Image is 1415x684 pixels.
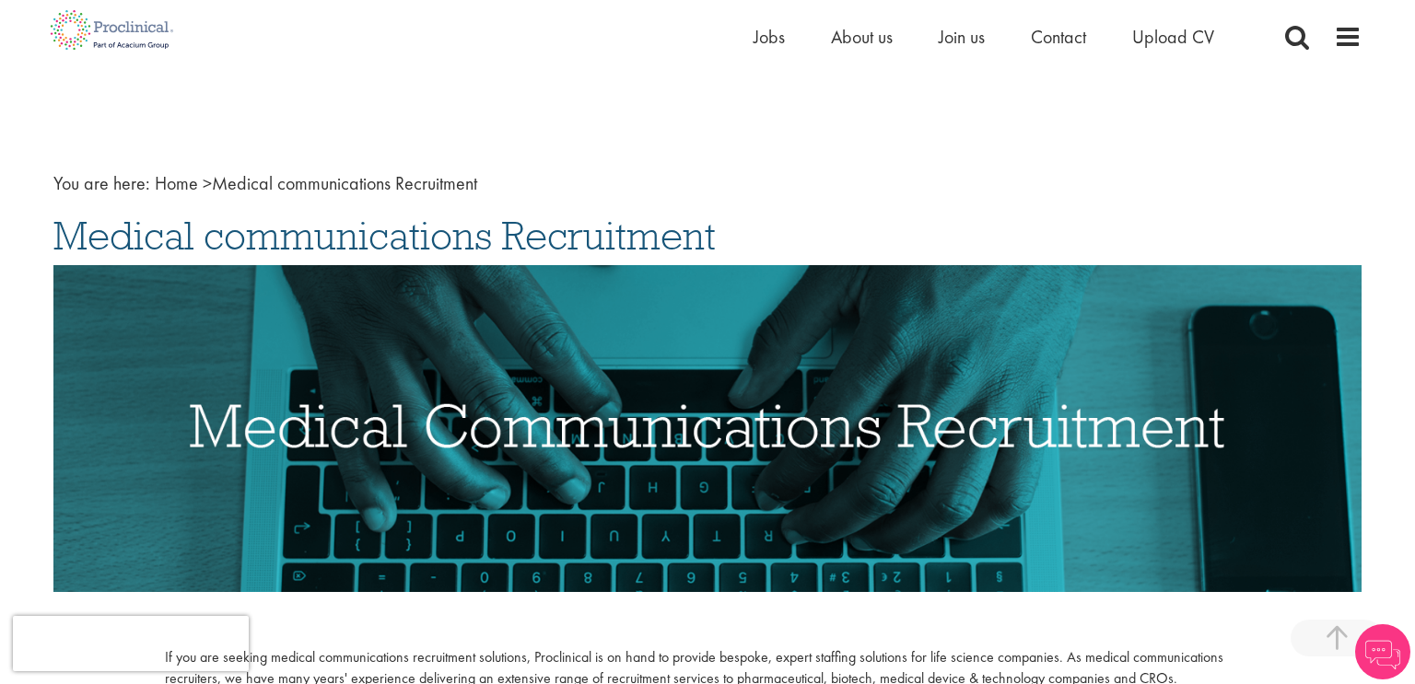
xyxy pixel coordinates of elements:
a: breadcrumb link to Home [155,171,198,195]
a: Join us [939,25,985,49]
span: Medical communications Recruitment [155,171,477,195]
a: Jobs [754,25,785,49]
a: Upload CV [1132,25,1214,49]
span: Medical communications Recruitment [53,211,716,261]
a: About us [831,25,893,49]
img: Medical Communication Recruitment [53,265,1362,592]
a: Contact [1031,25,1086,49]
span: > [203,171,212,195]
img: Chatbot [1355,624,1410,679]
span: You are here: [53,171,150,195]
iframe: reCAPTCHA [13,616,249,671]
